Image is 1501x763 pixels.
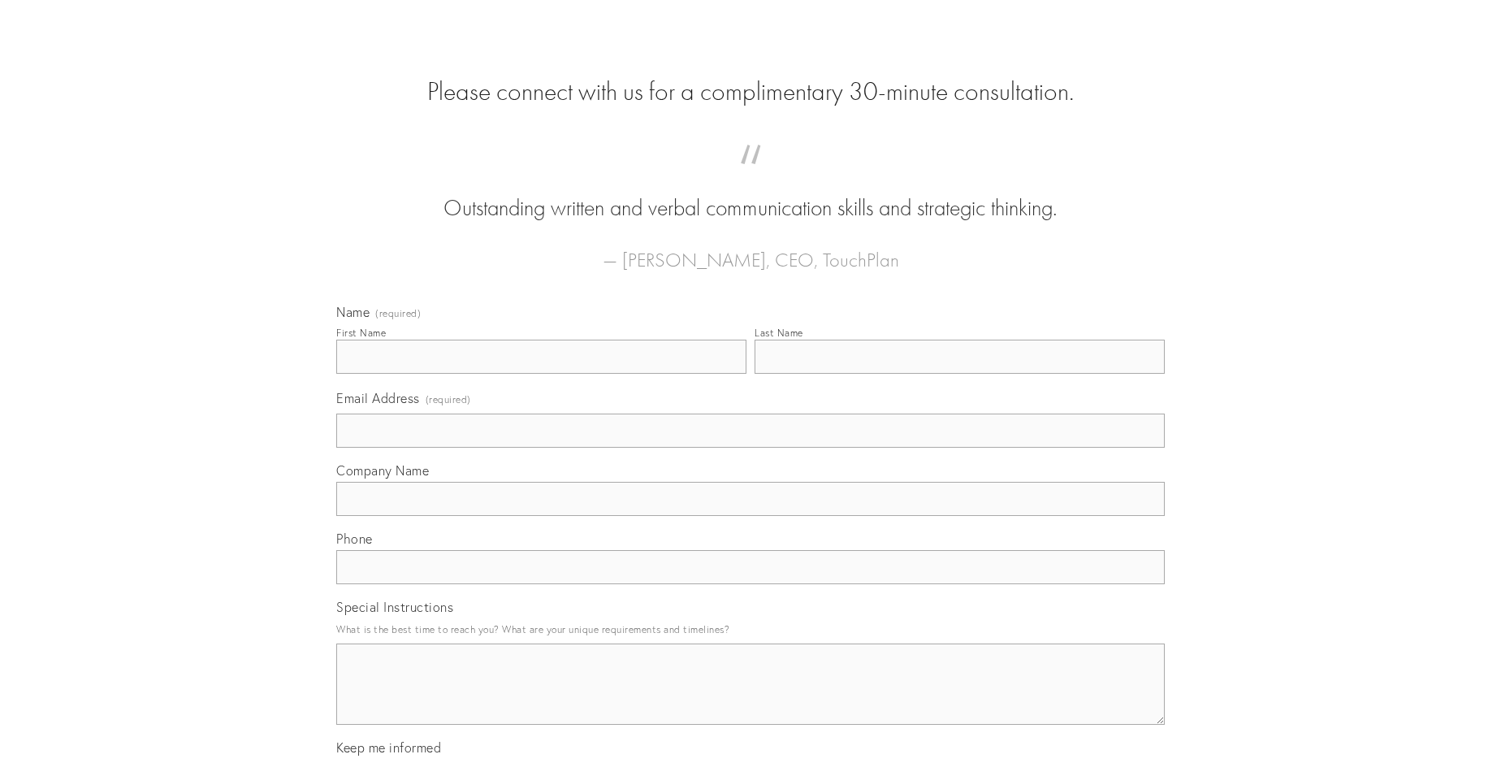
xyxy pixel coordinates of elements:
span: Keep me informed [336,739,441,756]
span: Special Instructions [336,599,453,615]
span: (required) [426,388,471,410]
span: Company Name [336,462,429,479]
span: Email Address [336,390,420,406]
h2: Please connect with us for a complimentary 30-minute consultation. [336,76,1165,107]
p: What is the best time to reach you? What are your unique requirements and timelines? [336,618,1165,640]
span: Name [336,304,370,320]
span: (required) [375,309,421,319]
blockquote: Outstanding written and verbal communication skills and strategic thinking. [362,161,1139,224]
div: Last Name [755,327,803,339]
span: “ [362,161,1139,193]
div: First Name [336,327,386,339]
span: Phone [336,531,373,547]
figcaption: — [PERSON_NAME], CEO, TouchPlan [362,224,1139,276]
